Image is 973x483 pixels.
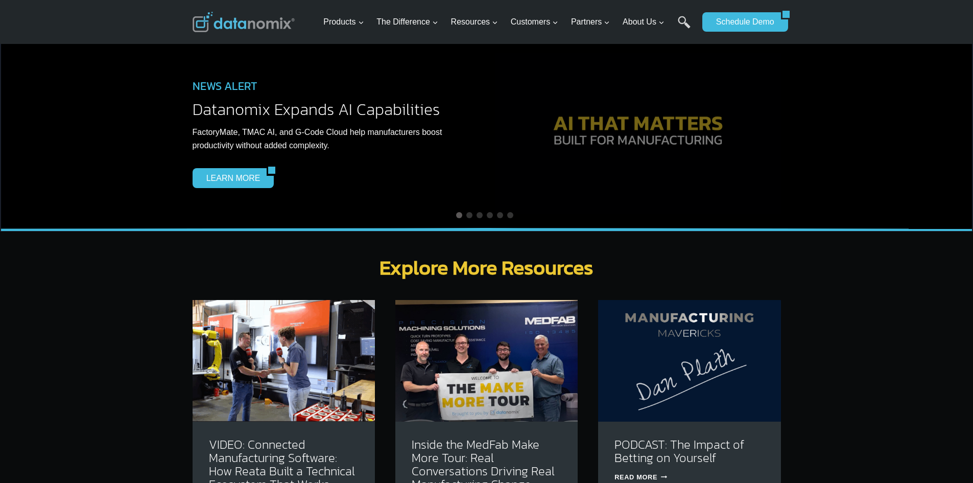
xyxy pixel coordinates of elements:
iframe: Popup CTA [5,302,169,478]
img: Make More Tour at Medfab - See how AI in Manufacturing is taking the spotlight [395,300,578,422]
span: Last Name [230,1,263,10]
h4: NEWS ALERT [193,77,479,96]
span: Products [323,15,364,29]
a: Privacy Policy [139,228,172,235]
a: PODCAST: The Impact of Betting on Yourself [614,435,744,467]
a: Read More [614,473,667,481]
a: Search [678,16,691,39]
h2: Datanomix Expands AI Capabilities [193,101,479,118]
img: Datanomix AI shows up where it counts and gives time back to your team. [495,53,781,215]
nav: Primary Navigation [319,6,697,39]
p: FactoryMate, TMAC AI, and G-Code Cloud help manufacturers boost productivity without added comple... [193,126,479,152]
a: LEARN MORE [193,168,267,188]
img: Datanomix [193,12,295,32]
span: The Difference [376,15,438,29]
span: Resources [451,15,498,29]
span: Phone number [230,42,276,52]
a: Terms [114,228,130,235]
img: Reata’s Connected Manufacturing Software Ecosystem [193,300,375,422]
a: Schedule Demo [702,12,781,32]
span: State/Region [230,126,269,135]
span: About Us [623,15,665,29]
strong: Explore More Resources [379,252,594,283]
span: Customers [511,15,558,29]
img: Dan Plath on Manufacturing Mavericks [598,300,780,422]
span: Partners [571,15,610,29]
